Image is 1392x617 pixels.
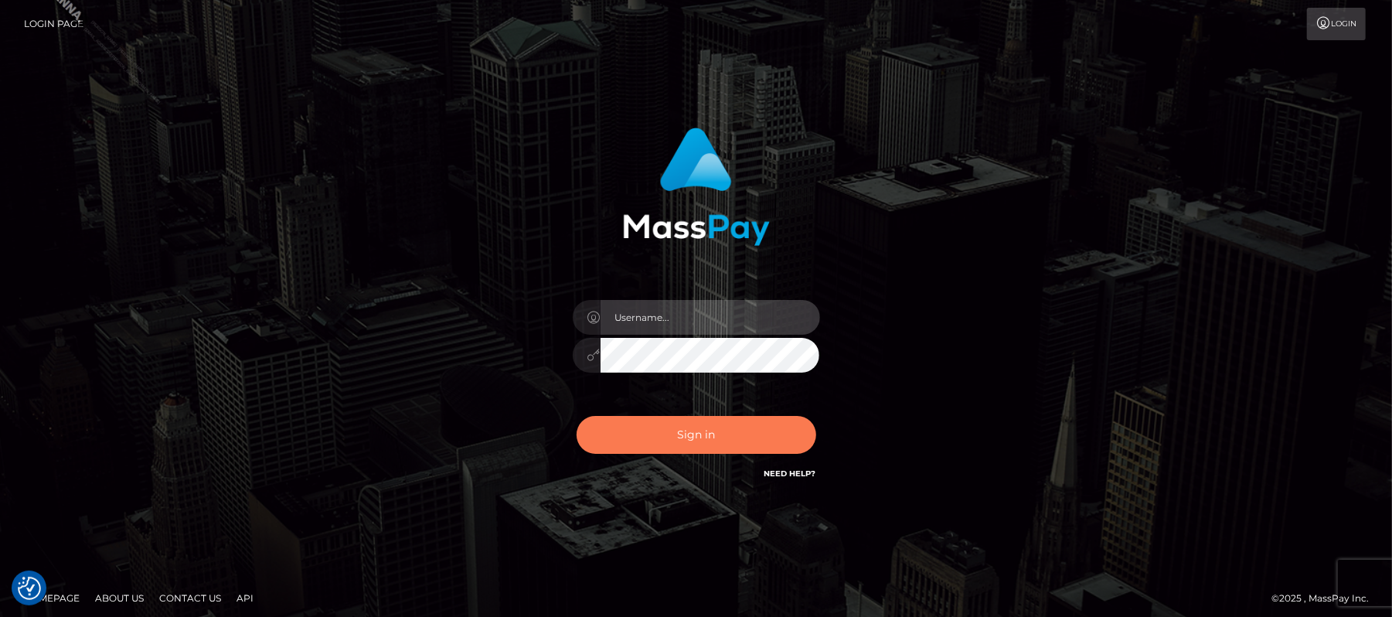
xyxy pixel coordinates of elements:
button: Sign in [577,416,816,454]
img: MassPay Login [623,128,770,246]
a: Login [1307,8,1366,40]
a: Login Page [24,8,83,40]
a: Homepage [17,586,86,610]
a: Need Help? [764,469,816,479]
img: Revisit consent button [18,577,41,600]
input: Username... [601,300,820,335]
button: Consent Preferences [18,577,41,600]
a: About Us [89,586,150,610]
div: © 2025 , MassPay Inc. [1271,590,1380,607]
a: API [230,586,260,610]
a: Contact Us [153,586,227,610]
